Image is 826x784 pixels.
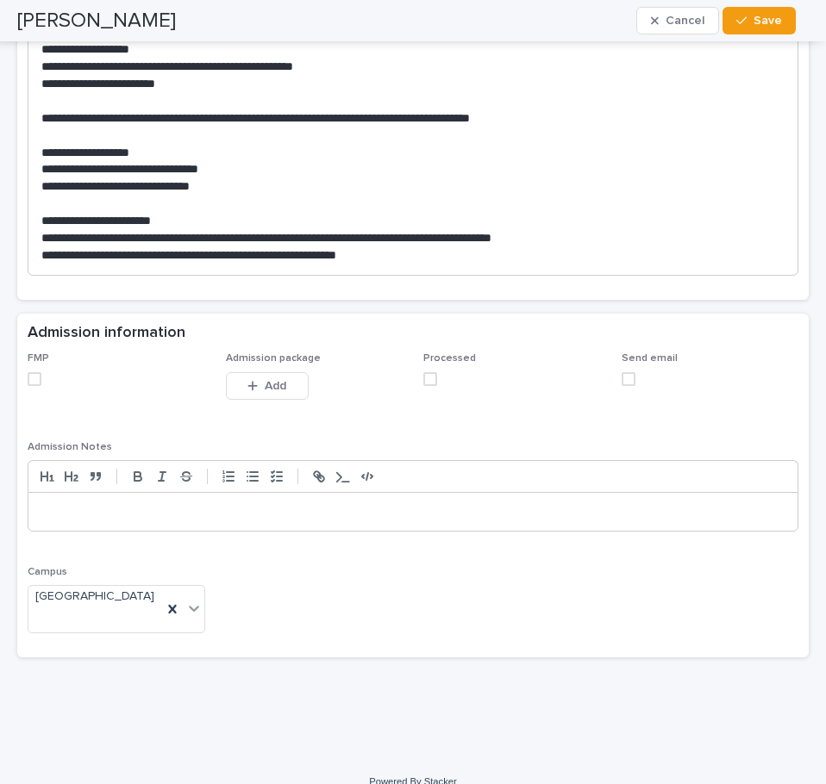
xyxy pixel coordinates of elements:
span: Processed [423,353,476,364]
h2: [PERSON_NAME] [17,9,176,34]
span: Send email [622,353,678,364]
span: Admission Notes [28,442,112,452]
button: Add [226,372,309,400]
button: Cancel [636,7,719,34]
span: [GEOGRAPHIC_DATA] [35,588,154,606]
span: Admission package [226,353,321,364]
span: FMP [28,353,49,364]
span: Add [265,380,286,392]
button: Save [723,7,796,34]
span: Campus [28,567,67,577]
span: Save [754,15,782,27]
h2: Admission information [28,324,185,343]
span: Cancel [666,15,704,27]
